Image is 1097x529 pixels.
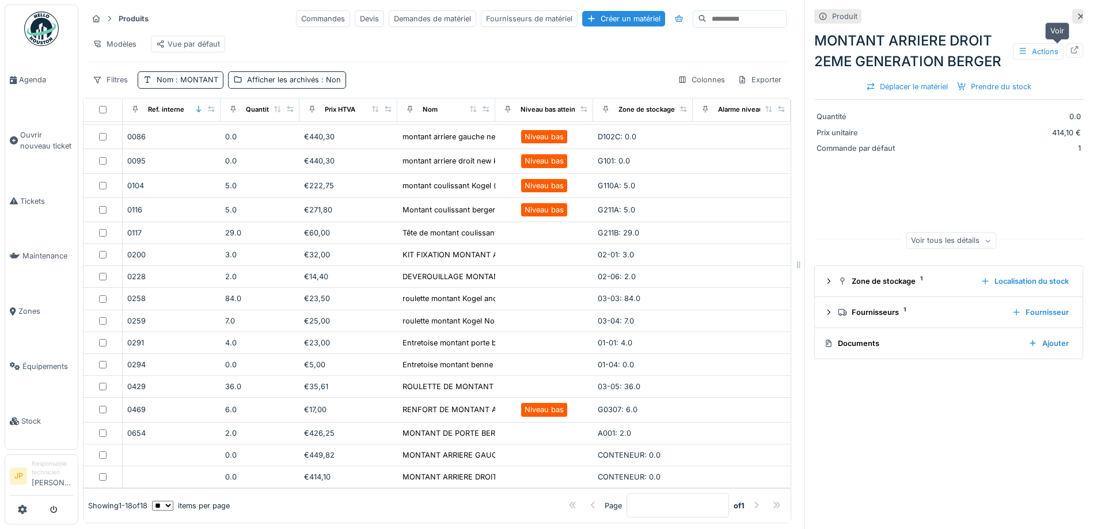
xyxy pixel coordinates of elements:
div: 0228 [127,271,216,282]
div: Tête de montant coulissant berger [403,227,522,238]
a: Équipements [5,339,78,394]
div: Vue par défaut [156,39,220,50]
div: Commande par défaut [817,143,903,154]
div: Voir [1045,22,1069,39]
a: JP Responsable technicien[PERSON_NAME] [10,459,73,496]
span: : MONTANT [173,75,218,84]
div: MONTANT ARRIERE GAUCHE 2EME GENERATION BERGER [403,450,612,461]
span: 03-04: 7.0 [598,317,634,325]
div: MONTANT ARRIERE DROIT 2EME GENERATION BERGER [403,471,601,482]
div: Documents [824,338,1019,349]
div: Alarme niveau bas [718,105,776,115]
div: €271,80 [304,204,393,215]
div: Voir tous les détails [906,233,996,249]
div: Fournisseur [1007,305,1073,320]
div: 0117 [127,227,216,238]
img: Badge_color-CXgf-gQk.svg [24,12,59,46]
div: 0.0 [225,471,294,482]
div: Ref. interne [148,105,184,115]
span: G101: 0.0 [598,157,630,165]
span: Équipements [22,361,73,372]
div: €23,00 [304,337,393,348]
div: roulette montant Kogel ancienne [403,293,516,304]
div: KIT FIXATION MONTANT ARRIERE NEW KOGEL [403,249,571,260]
div: ROULETTE DE MONTANT BERGER [403,381,525,392]
div: 0259 [127,315,216,326]
div: 0086 [127,131,216,142]
span: Ouvrir nouveau ticket [20,130,73,151]
div: Responsable technicien [32,459,73,477]
div: Déplacer le matériel [861,79,952,94]
div: montant arriere gauche new kogel [403,131,522,142]
div: €32,00 [304,249,393,260]
div: Montant coulissant berger [403,204,495,215]
span: CONTENEUR: 0.0 [598,451,661,459]
a: Agenda [5,52,78,108]
span: 01-01: 4.0 [598,338,632,347]
summary: Fournisseurs1Fournisseur [819,302,1078,323]
div: €5,00 [304,359,393,370]
div: DEVEROUILLAGE MONTANT COULLISSANT [403,271,557,282]
div: €23,50 [304,293,393,304]
div: montant arriere droit new kogel [403,155,513,166]
div: Niveau bas [525,155,564,166]
div: MONTANT DE PORTE BERGER [403,428,510,439]
strong: of 1 [734,500,745,511]
div: montant coulissant Kogel (nouveau modèle) [403,180,557,191]
div: 0.0 [908,111,1081,122]
div: 36.0 [225,381,294,392]
li: JP [10,467,27,485]
div: 0.0 [225,450,294,461]
div: Fournisseurs [838,307,1003,318]
div: 5.0 [225,180,294,191]
div: 0.0 [225,155,294,166]
div: Demandes de matériel [389,10,476,27]
span: Stock [21,416,73,427]
span: 01-04: 0.0 [598,360,634,369]
div: €17,00 [304,404,393,415]
span: 02-01: 3.0 [598,250,634,259]
div: Page [605,500,622,511]
div: Prendre du stock [952,79,1036,94]
div: €440,30 [304,131,393,142]
div: €449,82 [304,450,393,461]
div: €414,10 [304,471,393,482]
div: 0654 [127,428,216,439]
div: 4.0 [225,337,294,348]
div: €25,00 [304,315,393,326]
div: 0258 [127,293,216,304]
div: 0.0 [225,359,294,370]
div: 3.0 [225,249,294,260]
div: 0469 [127,404,216,415]
div: Exporter [732,71,787,88]
span: A001: 2.0 [598,429,631,437]
div: Fournisseurs de matériel [481,10,578,27]
span: Tickets [20,196,73,207]
div: Produit [832,11,857,22]
div: 5.0 [225,204,294,215]
span: CONTENEUR: 0.0 [598,473,661,481]
div: Entretoise montant porte benne [PERSON_NAME] [403,337,578,348]
div: Créer un matériel [582,11,665,26]
div: Actions [1013,43,1064,60]
span: Agenda [19,74,73,85]
span: 02-06: 2.0 [598,272,636,281]
div: 2.0 [225,428,294,439]
div: Niveau bas [525,204,564,215]
div: Localisation du stock [976,273,1073,289]
summary: DocumentsAjouter [819,333,1078,354]
span: G211B: 29.0 [598,229,639,237]
div: 0291 [127,337,216,348]
span: : Non [319,75,341,84]
div: 0200 [127,249,216,260]
div: €60,00 [304,227,393,238]
strong: Produits [114,13,153,24]
div: 414,10 € [908,127,1081,138]
div: Commandes [296,10,350,27]
div: 0104 [127,180,216,191]
div: €440,30 [304,155,393,166]
span: G110A: 5.0 [598,181,635,190]
a: Tickets [5,174,78,229]
div: Colonnes [673,71,730,88]
div: €222,75 [304,180,393,191]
